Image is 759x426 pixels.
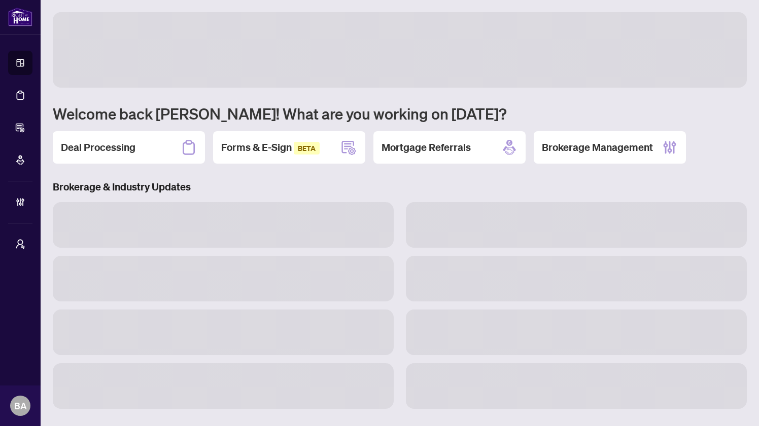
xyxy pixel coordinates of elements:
[53,180,747,194] h3: Brokerage & Industry Updates
[8,8,32,26] img: logo
[15,239,25,249] span: user-switch
[61,140,135,154] h2: Deal Processing
[294,142,320,154] span: BETA
[542,140,653,154] h2: Brokerage Management
[382,140,471,154] h2: Mortgage Referrals
[221,141,320,153] span: Forms & E-Sign
[14,399,27,413] span: BA
[53,104,747,123] h1: Welcome back [PERSON_NAME]! What are you working on [DATE]?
